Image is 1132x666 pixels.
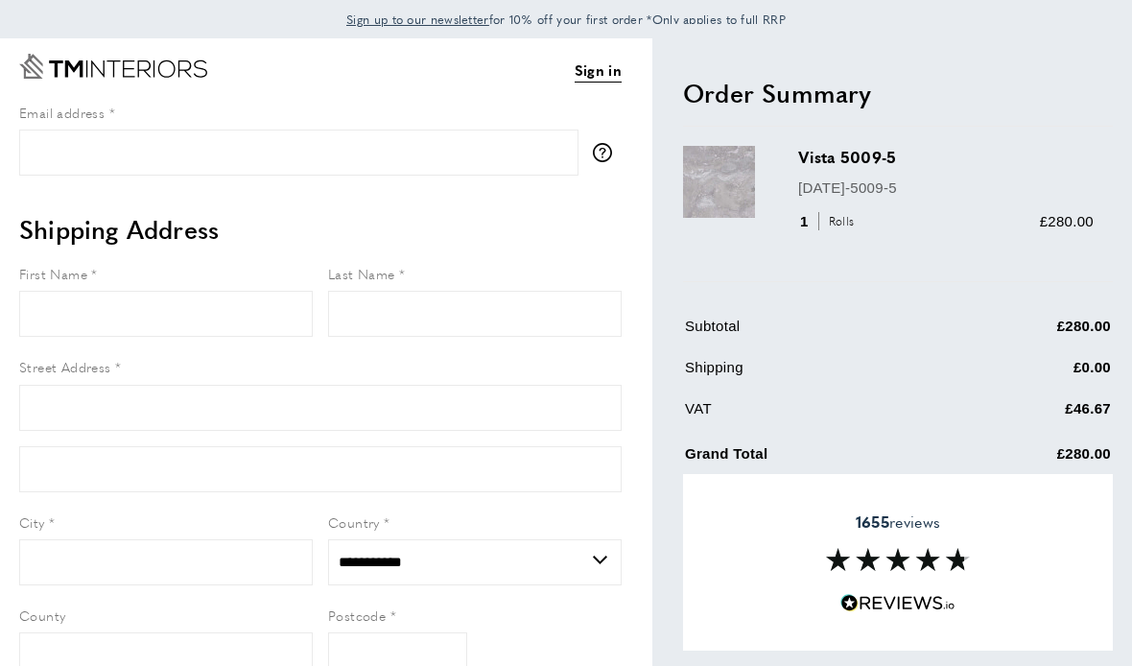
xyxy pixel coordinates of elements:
[575,59,622,83] a: Sign in
[683,146,755,218] img: Vista 5009-5
[346,10,489,29] a: Sign up to our newsletter
[856,512,940,532] span: reviews
[19,264,87,283] span: First Name
[944,397,1112,435] td: £46.67
[685,356,942,393] td: Shipping
[685,397,942,435] td: VAT
[346,11,489,28] span: Sign up to our newsletter
[798,146,1094,168] h3: Vista 5009-5
[818,212,860,230] span: Rolls
[685,315,942,352] td: Subtotal
[683,76,1113,110] h2: Order Summary
[19,606,65,625] span: County
[944,439,1112,480] td: £280.00
[1040,213,1094,229] span: £280.00
[328,606,386,625] span: Postcode
[944,315,1112,352] td: £280.00
[798,177,1094,200] p: [DATE]-5009-5
[346,11,786,28] span: for 10% off your first order *Only applies to full RRP
[685,439,942,480] td: Grand Total
[19,512,45,532] span: City
[826,548,970,571] img: Reviews section
[328,264,395,283] span: Last Name
[19,103,105,122] span: Email address
[328,512,380,532] span: Country
[944,356,1112,393] td: £0.00
[840,594,955,612] img: Reviews.io 5 stars
[798,210,861,233] div: 1
[19,357,111,376] span: Street Address
[19,212,622,247] h2: Shipping Address
[856,511,889,533] strong: 1655
[593,143,622,162] button: More information
[19,54,207,79] a: Go to Home page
